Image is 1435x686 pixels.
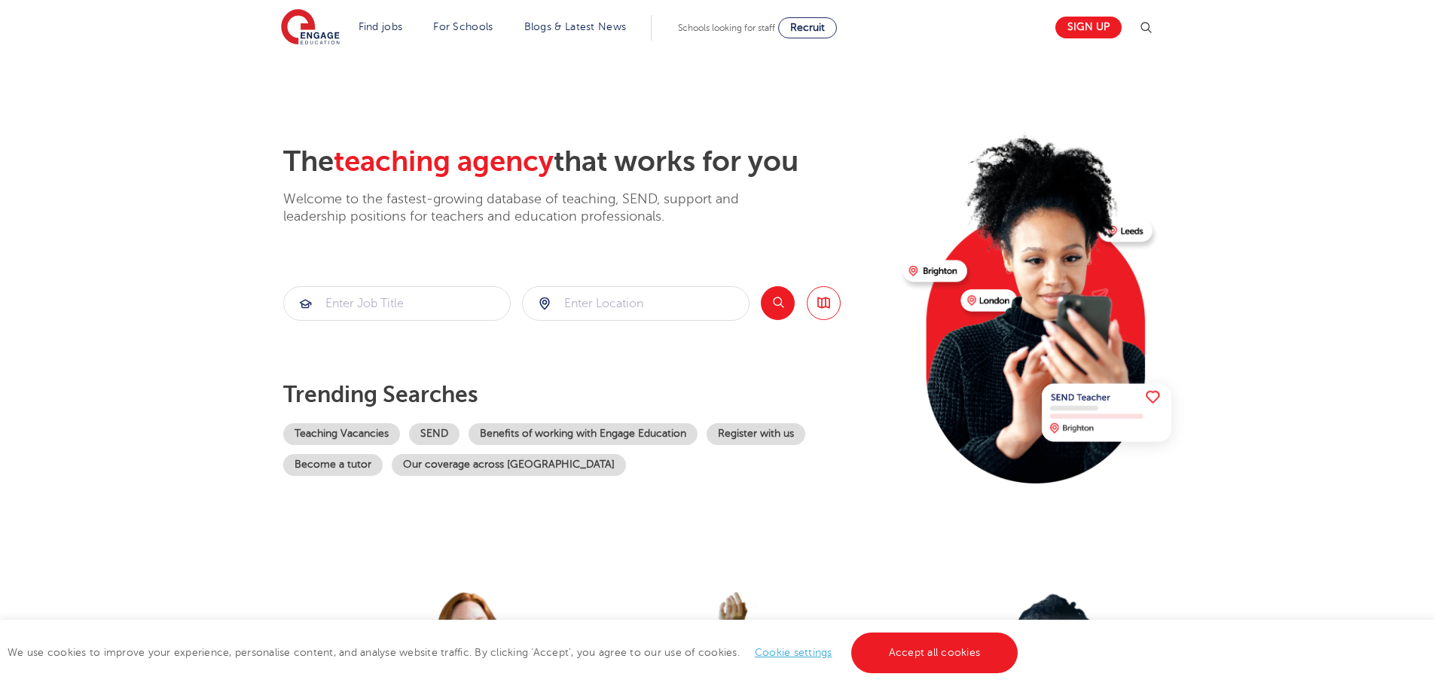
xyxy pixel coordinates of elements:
[334,145,554,178] span: teaching agency
[8,647,1021,658] span: We use cookies to improve your experience, personalise content, and analyse website traffic. By c...
[851,633,1018,673] a: Accept all cookies
[283,381,891,408] p: Trending searches
[284,287,510,320] input: Submit
[522,286,750,321] div: Submit
[707,423,805,445] a: Register with us
[283,454,383,476] a: Become a tutor
[281,9,340,47] img: Engage Education
[523,287,749,320] input: Submit
[524,21,627,32] a: Blogs & Latest News
[678,23,775,33] span: Schools looking for staff
[1055,17,1122,38] a: Sign up
[359,21,403,32] a: Find jobs
[755,647,832,658] a: Cookie settings
[761,286,795,320] button: Search
[409,423,460,445] a: SEND
[283,286,511,321] div: Submit
[283,191,780,226] p: Welcome to the fastest-growing database of teaching, SEND, support and leadership positions for t...
[392,454,626,476] a: Our coverage across [GEOGRAPHIC_DATA]
[433,21,493,32] a: For Schools
[283,145,891,179] h2: The that works for you
[778,17,837,38] a: Recruit
[469,423,698,445] a: Benefits of working with Engage Education
[790,22,825,33] span: Recruit
[283,423,400,445] a: Teaching Vacancies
